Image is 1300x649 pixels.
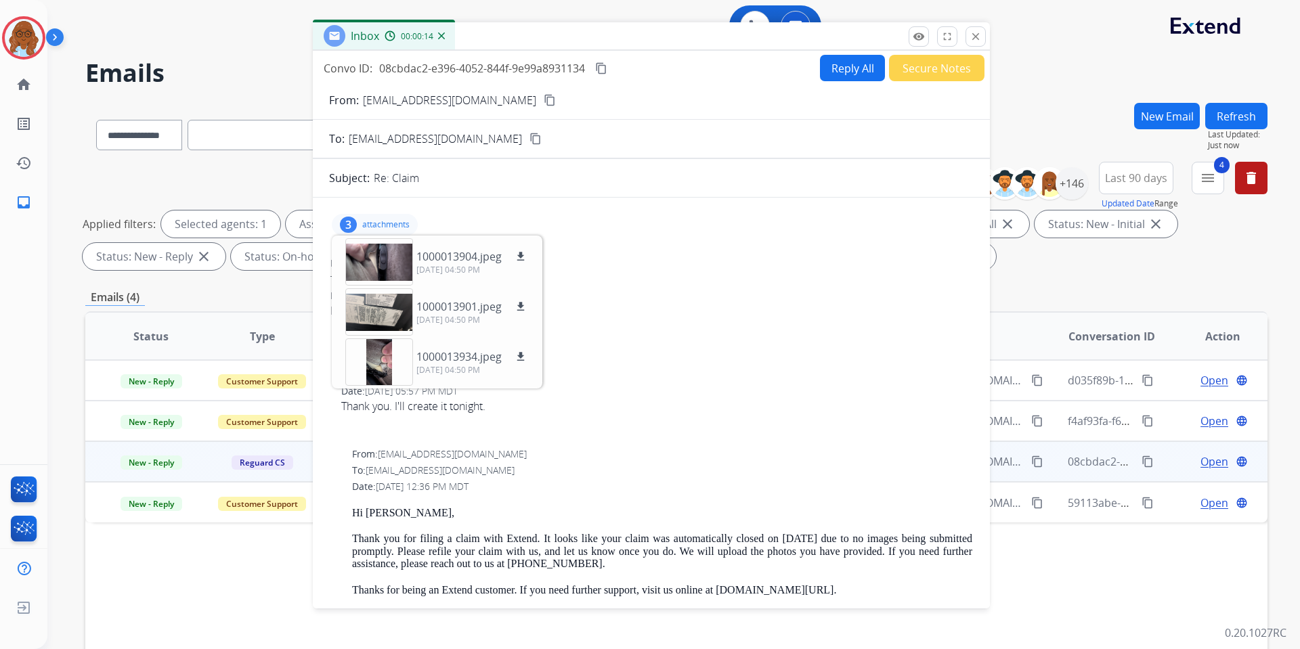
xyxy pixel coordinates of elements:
[1142,415,1154,427] mat-icon: content_copy
[286,210,391,238] div: Assigned to me
[83,243,225,270] div: Status: New - Reply
[1236,415,1248,427] mat-icon: language
[1134,103,1200,129] button: New Email
[349,131,522,147] span: [EMAIL_ADDRESS][DOMAIN_NAME]
[329,131,345,147] p: To:
[1236,455,1248,468] mat-icon: language
[1068,413,1267,428] span: f4af93fa-f649-459b-a3c0-86d1eba37e90
[1192,162,1224,194] button: 4
[1243,170,1259,186] mat-icon: delete
[1208,129,1267,140] span: Last Updated:
[595,62,607,74] mat-icon: content_copy
[1208,140,1267,151] span: Just now
[1225,625,1286,641] p: 0.20.1027RC
[376,480,469,493] span: [DATE] 12:36 PM MDT
[16,76,32,93] mat-icon: home
[1031,415,1043,427] mat-icon: content_copy
[378,447,527,460] span: [EMAIL_ADDRESS][DOMAIN_NAME]
[515,300,527,313] mat-icon: download
[1200,413,1228,429] span: Open
[416,365,529,376] p: [DATE] 04:50 PM
[941,30,953,43] mat-icon: fullscreen
[1142,497,1154,509] mat-icon: content_copy
[16,194,32,210] mat-icon: inbox
[121,374,182,388] span: New - Reply
[1102,198,1154,209] button: Updated Date
[1214,157,1230,173] span: 4
[121,415,182,429] span: New - Reply
[352,480,972,493] div: Date:
[341,368,972,382] div: To:
[363,92,536,108] p: [EMAIL_ADDRESS][DOMAIN_NAME]
[1099,162,1173,194] button: Last 90 days
[232,455,293,470] span: Reguard CS
[330,273,972,286] div: To:
[133,328,169,344] span: Status
[330,289,972,303] div: Date:
[351,28,379,43] span: Inbox
[416,298,502,315] p: 1000013901.jpeg
[1035,210,1177,238] div: Status: New - Initial
[330,256,972,270] div: From:
[1068,495,1279,510] span: 59113abe-98d6-4b5d-b775-e4ee803132c2
[1105,175,1167,181] span: Last 90 days
[340,217,357,233] div: 3
[366,464,515,476] span: [EMAIL_ADDRESS][DOMAIN_NAME]
[970,30,982,43] mat-icon: close
[515,250,527,263] mat-icon: download
[529,133,542,145] mat-icon: content_copy
[16,155,32,171] mat-icon: history
[218,415,306,429] span: Customer Support
[231,243,407,270] div: Status: On-hold – Internal
[85,289,145,306] p: Emails (4)
[1056,167,1088,200] div: +146
[85,60,1267,87] h2: Emails
[329,92,359,108] p: From:
[5,19,43,57] img: avatar
[1068,328,1155,344] span: Conversation ID
[416,315,529,326] p: [DATE] 04:50 PM
[379,61,585,76] span: 08cbdac2-e396-4052-844f-9e99a8931134
[1031,455,1043,468] mat-icon: content_copy
[416,265,529,275] p: [DATE] 04:50 PM
[352,533,972,570] p: Thank you for filing a claim with Extend. It looks like your claim was automatically closed on [D...
[515,351,527,363] mat-icon: download
[329,170,370,186] p: Subject:
[218,497,306,511] span: Customer Support
[1068,454,1274,469] span: 08cbdac2-e396-4052-844f-9e99a8931134
[1031,497,1043,509] mat-icon: content_copy
[1031,374,1043,386] mat-icon: content_copy
[218,374,306,388] span: Customer Support
[374,170,419,186] p: Re: Claim
[196,248,212,265] mat-icon: close
[1142,455,1154,468] mat-icon: content_copy
[250,328,275,344] span: Type
[330,303,972,319] div: Hi. I just started a new claim.
[1205,103,1267,129] button: Refresh
[341,352,972,365] div: From:
[1200,495,1228,511] span: Open
[1236,374,1248,386] mat-icon: language
[1068,373,1267,388] span: d035f89b-1b24-45f8-97b8-a1da6faffcda
[913,30,925,43] mat-icon: remove_red_eye
[1102,198,1178,209] span: Range
[83,216,156,232] p: Applied filters:
[352,507,972,519] p: Hi [PERSON_NAME],
[889,55,984,81] button: Secure Notes
[161,210,280,238] div: Selected agents: 1
[999,216,1016,232] mat-icon: close
[16,116,32,132] mat-icon: list_alt
[341,398,972,414] div: Thank you. I'll create it tonight.
[1200,372,1228,388] span: Open
[324,60,372,76] p: Convo ID:
[1142,374,1154,386] mat-icon: content_copy
[1236,497,1248,509] mat-icon: language
[1200,170,1216,186] mat-icon: menu
[362,219,410,230] p: attachments
[544,94,556,106] mat-icon: content_copy
[352,464,972,477] div: To:
[121,455,182,470] span: New - Reply
[1200,453,1228,470] span: Open
[820,55,885,81] button: Reply All
[352,447,972,461] div: From:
